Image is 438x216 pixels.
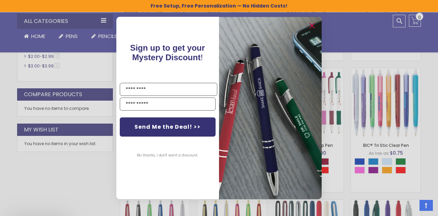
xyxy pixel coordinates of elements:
[307,20,318,31] button: Close dialog
[219,17,322,199] img: pop-up-image
[134,147,202,164] button: No thanks, I don't want a discount.
[130,43,205,62] span: Sign up to get your Mystery Discount
[130,43,205,62] span: !
[120,117,216,137] button: Send Me the Deal! >>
